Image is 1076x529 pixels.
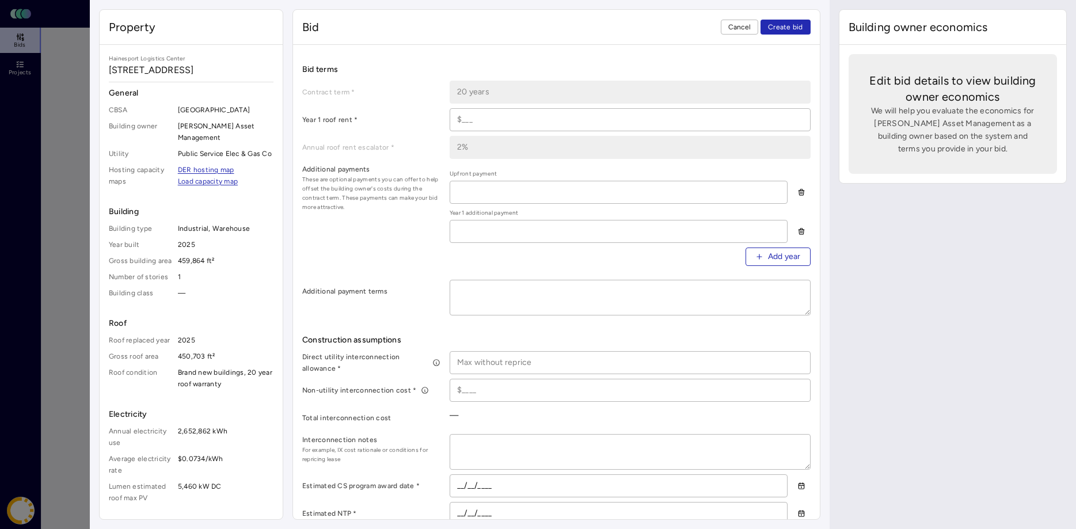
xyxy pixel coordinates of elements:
input: _% [450,136,810,158]
span: Lumen estimated roof max PV [109,481,173,504]
span: 2025 [178,239,273,250]
span: Number of stories [109,271,173,283]
input: $____ [450,379,810,401]
label: Year 1 roof rent * [302,114,440,125]
span: We will help you evaluate the economics for [PERSON_NAME] Asset Management as a building owner ba... [867,105,1039,155]
span: Upfront payment [450,169,788,178]
label: Additional payments [302,163,440,175]
span: Roof replaced year [109,334,173,346]
span: Edit bid details to view building owner economics [867,73,1039,105]
span: Bid terms [302,63,811,76]
span: Building owner economics [849,19,988,35]
span: Property [109,19,155,35]
span: Utility [109,148,173,159]
input: $___ [450,109,810,131]
span: $0.0734/kWh [178,453,273,476]
span: Gross roof area [109,351,173,362]
span: Roof condition [109,367,173,390]
span: CBSA [109,104,173,116]
span: 1 [178,271,273,283]
button: Create bid [761,20,811,35]
span: Public Service Elec & Gas Co [178,148,273,159]
span: [STREET_ADDRESS] [109,63,273,77]
label: Interconnection notes [302,434,440,446]
a: DER hosting map [178,164,234,176]
a: Load capacity map [178,176,238,187]
span: Year 1 additional payment [450,208,788,218]
span: Building type [109,223,173,234]
span: 5,460 kW DC [178,481,273,504]
label: Non-utility interconnection cost * [302,385,440,396]
span: Building [109,205,273,218]
button: Add year [746,248,811,266]
span: Annual electricity use [109,425,173,448]
span: Bid [302,19,319,35]
span: — [178,287,273,299]
span: Electricity [109,408,273,421]
span: Year built [109,239,173,250]
span: Industrial, Warehouse [178,223,273,234]
span: [GEOGRAPHIC_DATA] [178,104,273,116]
span: [PERSON_NAME] Asset Management [178,120,273,143]
span: 2,652,862 kWh [178,425,273,448]
label: Contract term * [302,86,440,98]
input: Max without reprice [450,352,810,374]
span: 450,703 ft² [178,351,273,362]
label: Additional payment terms [302,286,440,297]
label: Estimated CS program award date * [302,480,440,492]
label: Annual roof rent escalator * [302,142,440,153]
div: — [450,406,811,425]
span: Add year [768,250,801,263]
label: Direct utility interconnection allowance * [302,351,440,374]
span: 2025 [178,334,273,346]
span: Building owner [109,120,173,143]
span: For example, IX cost rationale or conditions for repricing lease [302,446,440,464]
label: Estimated NTP * [302,508,440,519]
span: Gross building area [109,255,173,267]
label: Total interconnection cost [302,412,440,424]
span: General [109,87,273,100]
span: These are optional payments you can offer to help offset the building owner's costs during the co... [302,175,440,212]
span: Brand new buildings, 20 year roof warranty [178,367,273,390]
span: Hainesport Logistics Center [109,54,273,63]
span: Roof [109,317,273,330]
span: Construction assumptions [302,334,811,347]
span: Average electricity rate [109,453,173,476]
button: Cancel [721,20,759,35]
span: 459,864 ft² [178,255,273,267]
span: Create bid [768,21,803,33]
input: __ years [450,81,810,103]
span: Hosting capacity maps [109,164,173,187]
span: Cancel [728,21,751,33]
span: Building class [109,287,173,299]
